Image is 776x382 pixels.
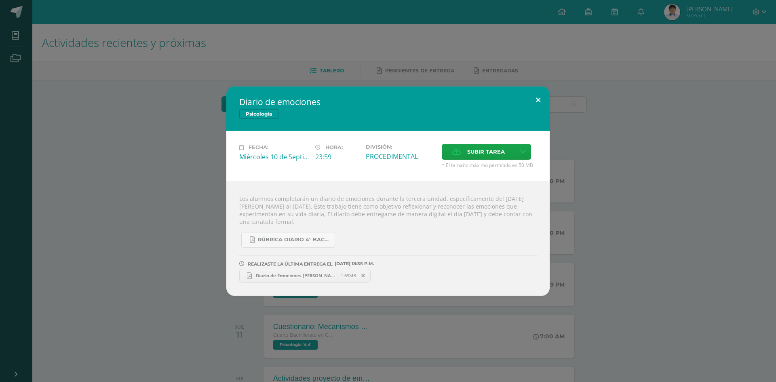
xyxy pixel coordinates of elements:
div: PROCEDIMENTAL [366,152,435,161]
a: RÚBRICA DIARIO 4° BACHI.pdf [241,232,335,248]
span: Psicología [239,109,278,119]
span: Hora: [325,144,343,150]
span: Fecha: [249,144,268,150]
h2: Diario de emociones [239,96,537,108]
span: RÚBRICA DIARIO 4° BACHI.pdf [258,236,331,243]
div: Miércoles 10 de Septiembre [239,152,309,161]
a: Diario de Emociones [PERSON_NAME] (1)-comprimido.pdf 1.69MB [239,269,371,283]
div: 23:59 [315,152,359,161]
span: REALIZASTE LA ÚLTIMA ENTREGA EL [248,261,333,267]
span: Diario de Emociones [PERSON_NAME] (1)-comprimido.pdf [252,272,341,279]
button: Close (Esc) [527,87,550,114]
div: Los alumnos completarán un diario de emociones durante la tercera unidad, específicamente del [DA... [226,182,550,296]
span: Subir tarea [467,144,505,159]
span: Remover entrega [356,271,370,280]
label: División: [366,144,435,150]
span: * El tamaño máximo permitido es 50 MB [442,162,537,169]
span: [DATE] 18:35 P.M. [333,264,374,264]
span: 1.69MB [341,272,356,279]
